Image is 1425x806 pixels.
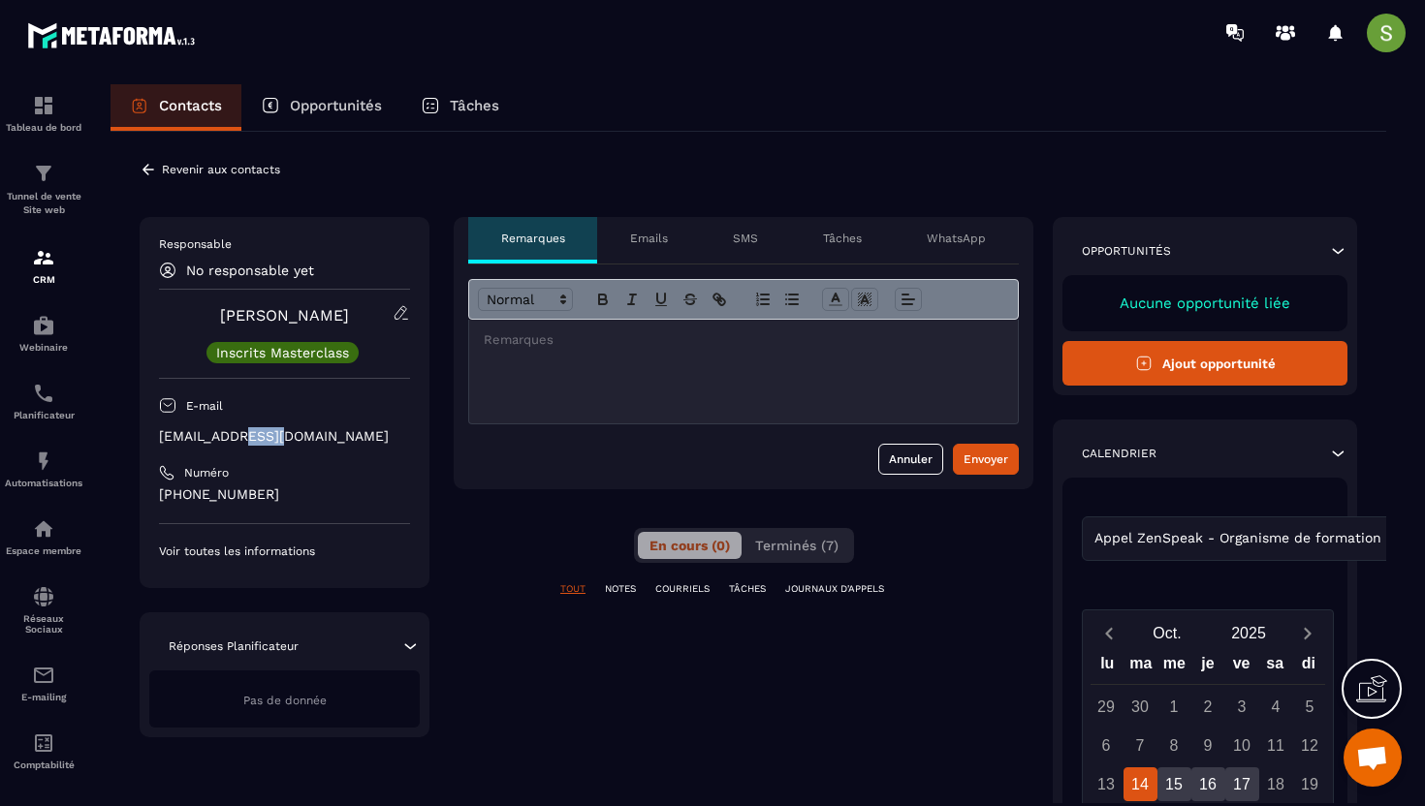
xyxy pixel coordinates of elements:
[823,231,862,246] p: Tâches
[1259,767,1293,801] div: 18
[755,538,839,553] span: Terminés (7)
[243,694,327,707] span: Pas de donnée
[1191,728,1225,762] div: 9
[5,435,82,503] a: automationsautomationsAutomatisations
[1191,650,1225,684] div: je
[111,84,241,131] a: Contacts
[186,263,314,278] p: No responsable yet
[733,231,758,246] p: SMS
[5,122,82,133] p: Tableau de bord
[1090,728,1124,762] div: 6
[1224,650,1258,684] div: ve
[1344,728,1402,787] div: Ouvrir le chat
[1124,767,1157,801] div: 14
[1191,767,1225,801] div: 16
[184,465,229,480] p: Numéro
[1091,620,1126,646] button: Previous month
[32,585,55,608] img: social-network
[1208,616,1289,650] button: Open years overlay
[1124,728,1157,762] div: 7
[1289,620,1325,646] button: Next month
[32,731,55,755] img: accountant
[186,398,223,414] p: E-mail
[1291,650,1325,684] div: di
[5,613,82,635] p: Réseaux Sociaux
[1258,650,1292,684] div: sa
[5,545,82,556] p: Espace membre
[5,367,82,435] a: schedulerschedulerPlanificateur
[220,306,349,325] a: [PERSON_NAME]
[1157,650,1191,684] div: me
[5,692,82,702] p: E-mailing
[1157,767,1191,801] div: 15
[162,163,280,176] p: Revenir aux contacts
[5,342,82,353] p: Webinaire
[1082,243,1171,259] p: Opportunités
[5,232,82,299] a: formationformationCRM
[5,79,82,147] a: formationformationTableau de bord
[1259,728,1293,762] div: 11
[32,664,55,687] img: email
[1090,690,1124,724] div: 29
[1091,650,1124,684] div: lu
[1126,616,1208,650] button: Open months overlay
[1124,650,1158,684] div: ma
[744,532,850,559] button: Terminés (7)
[5,147,82,232] a: formationformationTunnel de vente Site web
[1157,728,1191,762] div: 8
[169,638,299,654] p: Réponses Planificateur
[655,582,710,596] p: COURRIELS
[32,162,55,185] img: formation
[1082,446,1156,461] p: Calendrier
[5,478,82,488] p: Automatisations
[32,94,55,117] img: formation
[5,299,82,367] a: automationsautomationsWebinaire
[1157,690,1191,724] div: 1
[1225,767,1259,801] div: 17
[1293,767,1327,801] div: 19
[785,582,884,596] p: JOURNAUX D'APPELS
[159,543,410,559] p: Voir toutes les informations
[953,444,1019,475] button: Envoyer
[401,84,519,131] a: Tâches
[32,449,55,473] img: automations
[32,517,55,541] img: automations
[5,649,82,717] a: emailemailE-mailing
[27,17,202,53] img: logo
[729,582,766,596] p: TÂCHES
[159,97,222,114] p: Contacts
[1090,767,1124,801] div: 13
[32,246,55,269] img: formation
[501,231,565,246] p: Remarques
[638,532,742,559] button: En cours (0)
[1225,728,1259,762] div: 10
[5,571,82,649] a: social-networksocial-networkRéseaux Sociaux
[1385,528,1400,549] input: Search for option
[159,427,410,446] p: [EMAIL_ADDRESS][DOMAIN_NAME]
[1082,294,1328,312] p: Aucune opportunité liée
[1124,690,1157,724] div: 30
[5,717,82,785] a: accountantaccountantComptabilité
[216,346,349,359] p: Inscrits Masterclass
[32,382,55,405] img: scheduler
[450,97,499,114] p: Tâches
[290,97,382,114] p: Opportunités
[649,538,730,553] span: En cours (0)
[5,410,82,420] p: Planificateur
[32,314,55,337] img: automations
[630,231,668,246] p: Emails
[878,444,943,475] button: Annuler
[159,236,410,252] p: Responsable
[241,84,401,131] a: Opportunités
[5,759,82,770] p: Comptabilité
[5,503,82,571] a: automationsautomationsEspace membre
[1062,341,1347,386] button: Ajout opportunité
[1191,690,1225,724] div: 2
[1293,690,1327,724] div: 5
[927,231,986,246] p: WhatsApp
[159,485,410,504] p: [PHONE_NUMBER]
[5,190,82,217] p: Tunnel de vente Site web
[1259,690,1293,724] div: 4
[964,449,1008,469] div: Envoyer
[605,582,636,596] p: NOTES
